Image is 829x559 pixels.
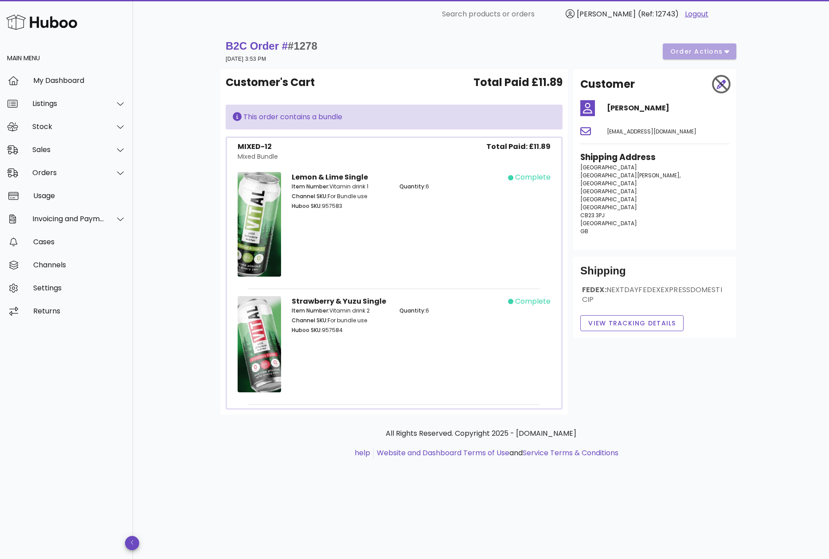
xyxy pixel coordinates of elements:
div: Listings [32,99,105,108]
span: [PERSON_NAME] [577,9,636,19]
span: GB [580,227,588,235]
p: For Bundle use [292,192,389,200]
span: Channel SKU: [292,192,328,200]
span: #1278 [288,40,317,52]
span: Huboo SKU: [292,326,322,334]
div: Returns [33,307,126,315]
span: [GEOGRAPHIC_DATA] [580,188,637,195]
span: (Ref: 12743) [638,9,679,19]
p: 6 [399,307,497,315]
span: Channel SKU: [292,317,328,324]
span: Customer's Cart [226,74,315,90]
button: View Tracking details [580,315,684,331]
p: 6 [399,183,497,191]
div: Orders [32,168,105,177]
a: help [355,448,370,458]
a: Logout [685,9,708,20]
p: 957584 [292,326,389,334]
h3: Shipping Address [580,151,729,164]
div: Mixed Bundle [238,152,278,161]
span: Total Paid: £11.89 [486,141,551,152]
img: Product Image [238,172,281,277]
span: Item Number: [292,307,329,314]
div: complete [515,172,551,183]
span: [GEOGRAPHIC_DATA][PERSON_NAME], [GEOGRAPHIC_DATA] [580,172,680,187]
p: For bundle use [292,317,389,324]
li: and [374,448,618,458]
span: Item Number: [292,183,329,190]
strong: B2C Order # [226,40,317,52]
p: All Rights Reserved. Copyright 2025 - [DOMAIN_NAME] [227,428,735,439]
div: Usage [33,192,126,200]
a: Service Terms & Conditions [523,448,618,458]
span: [GEOGRAPHIC_DATA] [580,219,637,227]
img: Huboo Logo [6,12,77,31]
span: [GEOGRAPHIC_DATA] [580,164,637,171]
span: [EMAIL_ADDRESS][DOMAIN_NAME] [607,128,696,135]
div: Channels [33,261,126,269]
span: CB23 3PJ [580,211,605,219]
span: Huboo SKU: [292,202,322,210]
div: Settings [33,284,126,292]
div: Stock [32,122,105,131]
h4: [PERSON_NAME] [607,103,729,113]
div: FEDEX: [580,285,729,312]
span: NEXTDAYFEDEXEXPRESSDOMESTICIP [582,285,722,305]
h2: Customer [580,76,635,92]
div: Cases [33,238,126,246]
strong: Strawberry & Yuzu Single [292,296,386,306]
img: Product Image [238,296,281,393]
small: [DATE] 3:53 PM [226,56,266,62]
span: Quantity: [399,183,426,190]
div: MIXED-12 [238,141,278,152]
a: Website and Dashboard Terms of Use [377,448,509,458]
div: complete [515,296,551,307]
div: Sales [32,145,105,154]
div: This order contains a bundle [233,112,555,122]
span: [GEOGRAPHIC_DATA] [580,195,637,203]
strong: Lemon & Lime Single [292,172,368,182]
span: [GEOGRAPHIC_DATA] [580,203,637,211]
div: My Dashboard [33,76,126,85]
p: 957583 [292,202,389,210]
div: Invoicing and Payments [32,215,105,223]
span: Total Paid £11.89 [473,74,563,90]
div: Shipping [580,264,729,285]
span: View Tracking details [588,319,676,328]
p: Vitamin drink 1 [292,183,389,191]
span: Quantity: [399,307,426,314]
p: Vitamin drink 2 [292,307,389,315]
